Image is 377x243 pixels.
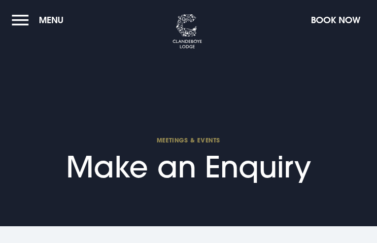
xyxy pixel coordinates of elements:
button: Book Now [306,9,365,31]
img: Clandeboye Lodge [172,14,202,49]
span: Meetings & Events [66,136,311,144]
h1: Make an Enquiry [66,136,311,184]
button: Menu [12,9,69,31]
span: Menu [39,14,64,26]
